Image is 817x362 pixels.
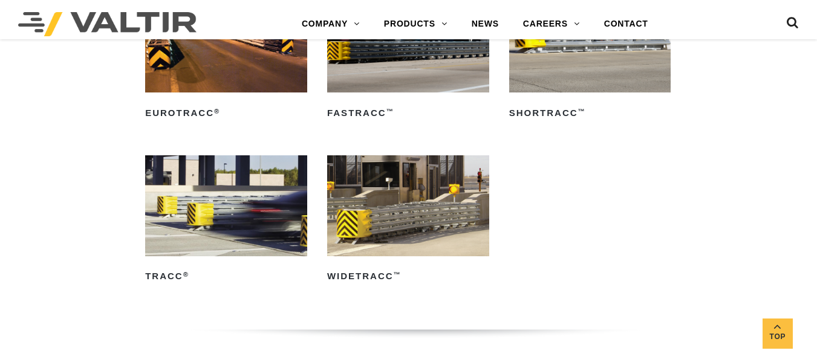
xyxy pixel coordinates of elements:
[327,267,489,286] h2: WideTRACC
[372,12,460,36] a: PRODUCTS
[18,12,197,36] img: Valtir
[386,108,394,115] sup: ™
[763,318,793,349] a: Top
[183,271,189,278] sup: ®
[394,271,402,278] sup: ™
[214,108,220,115] sup: ®
[327,155,489,286] a: WideTRACC™
[763,331,793,344] span: Top
[460,12,511,36] a: NEWS
[511,12,592,36] a: CAREERS
[327,103,489,123] h2: FasTRACC
[578,108,586,115] sup: ™
[509,103,671,123] h2: ShorTRACC
[592,12,660,36] a: CONTACT
[145,267,307,286] h2: TRACC
[145,103,307,123] h2: EuroTRACC
[290,12,372,36] a: COMPANY
[145,155,307,286] a: TRACC®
